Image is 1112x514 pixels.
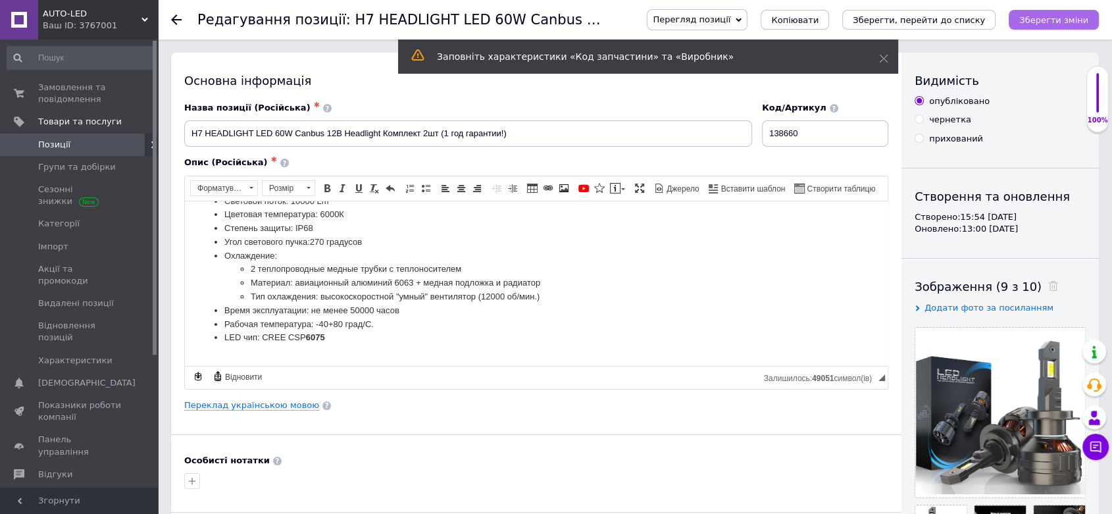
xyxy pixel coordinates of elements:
span: Назва позиції (Російська) [184,103,311,113]
i: Зберегти, перейти до списку [853,15,985,25]
span: Створити таблицю [805,184,875,195]
a: Видалити форматування [367,181,382,195]
a: Вставити/Редагувати посилання (Ctrl+L) [541,181,555,195]
span: Характеристики [38,355,113,367]
span: Категорії [38,218,80,230]
div: Кiлькiсть символiв [764,371,878,383]
li: 2 теплопроводные медные трубки с теплоносителем [66,61,637,75]
button: Зберегти зміни [1009,10,1099,30]
span: Видалені позиції [38,297,114,309]
span: Імпорт [38,241,68,253]
a: По центру [454,181,468,195]
a: Джерело [652,181,701,195]
div: Зображення (9 з 10) [915,278,1086,295]
div: Ваш ID: 3767001 [43,20,158,32]
span: Додати фото за посиланням [924,303,1053,313]
span: Замовлення та повідомлення [38,82,122,105]
li: Время эксплуатации: не менее 50000 часов [39,103,663,116]
span: Форматування [191,181,245,195]
iframe: Редактор, AED9B9CD-6563-4D36-9E79-83B6ED8E7A5F [185,201,888,366]
a: Створити таблицю [792,181,877,195]
div: 100% [1087,116,1108,125]
div: прихований [929,133,983,145]
span: Сезонні знижки [38,184,122,207]
a: Максимізувати [632,181,647,195]
a: Збільшити відступ [505,181,520,195]
a: Вставити іконку [592,181,607,195]
a: Зробити резервну копію зараз [191,369,205,384]
span: Відновлення позицій [38,320,122,344]
b: Особисті нотатки [184,455,270,465]
a: По правому краю [470,181,484,195]
div: Заповніть характеристики «Код запчастини» та «Виробник» [437,50,846,63]
a: Повернути (Ctrl+Z) [383,181,397,195]
input: Пошук [7,46,155,70]
a: Переклад українською мовою [184,400,319,411]
a: По лівому краю [438,181,453,195]
a: Відновити [211,369,264,384]
span: Вставити шаблон [719,184,786,195]
div: Повернутися назад [171,14,182,25]
span: Копіювати [771,15,819,25]
span: Відновити [223,372,262,383]
button: Чат з покупцем [1082,434,1109,460]
div: Створено: 15:54 [DATE] [915,211,1086,223]
strong: 6075 [121,131,140,141]
a: Вставити шаблон [707,181,788,195]
a: Курсив (Ctrl+I) [336,181,350,195]
a: Зменшити відступ [490,181,504,195]
div: чернетка [929,114,971,126]
a: Зображення [557,181,571,195]
span: Панель управління [38,434,122,457]
a: Підкреслений (Ctrl+U) [351,181,366,195]
li: Материал: авиационный алюминий 6063 + медная подложка и радиатор [66,75,637,89]
div: Видимість [915,72,1086,89]
i: Зберегти зміни [1019,15,1088,25]
div: Оновлено: 13:00 [DATE] [915,223,1086,235]
li: Рабочая температура: -40+80 град/С. [39,116,663,130]
span: Джерело [665,184,699,195]
span: ✱ [314,101,320,109]
a: Вставити/видалити маркований список [418,181,433,195]
span: Потягніть для зміни розмірів [878,374,885,381]
div: Створення та оновлення [915,188,1086,205]
span: Відгуки [38,469,72,480]
a: Додати відео з YouTube [576,181,591,195]
a: Таблиця [525,181,540,195]
span: 49051 [812,374,834,383]
li: Цветовая температура: 6000К [39,7,663,20]
span: Опис (Російська) [184,157,268,167]
div: Основна інформація [184,72,888,89]
span: [DEMOGRAPHIC_DATA] [38,377,136,389]
span: Перегляд позиції [653,14,730,24]
span: Групи та добірки [38,161,116,173]
div: опубліковано [929,95,990,107]
div: 100% Якість заповнення [1086,66,1109,132]
span: Товари та послуги [38,116,122,128]
a: Жирний (Ctrl+B) [320,181,334,195]
button: Копіювати [761,10,829,30]
a: Вставити повідомлення [608,181,627,195]
span: ✱ [271,155,277,164]
a: Розмір [262,180,315,196]
span: Показники роботи компанії [38,399,122,423]
li: Охлаждение: [39,48,663,103]
button: Зберегти, перейти до списку [842,10,996,30]
span: Акції та промокоди [38,263,122,287]
input: Наприклад, H&M жіноча сукня зелена 38 розмір вечірня максі з блискітками [184,120,752,147]
h1: Редагування позиції: H7 HEADLIGHT LED 60W Canbus 12В Headlight Комплект 2шт (1 год гарантии!) [197,12,926,28]
li: LED чип: CREE CSP [39,130,663,143]
li: Тип охлаждения: высокоскоростной "умный" вентилятор (12000 об/мин.) [66,89,637,103]
a: Вставити/видалити нумерований список [403,181,417,195]
a: Форматування [190,180,258,196]
li: Угол светового пучка:270 градусов [39,34,663,48]
span: Розмір [263,181,302,195]
span: Позиції [38,139,70,151]
li: Степень защиты: IP68 [39,20,663,34]
span: AUTO-LED [43,8,141,20]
